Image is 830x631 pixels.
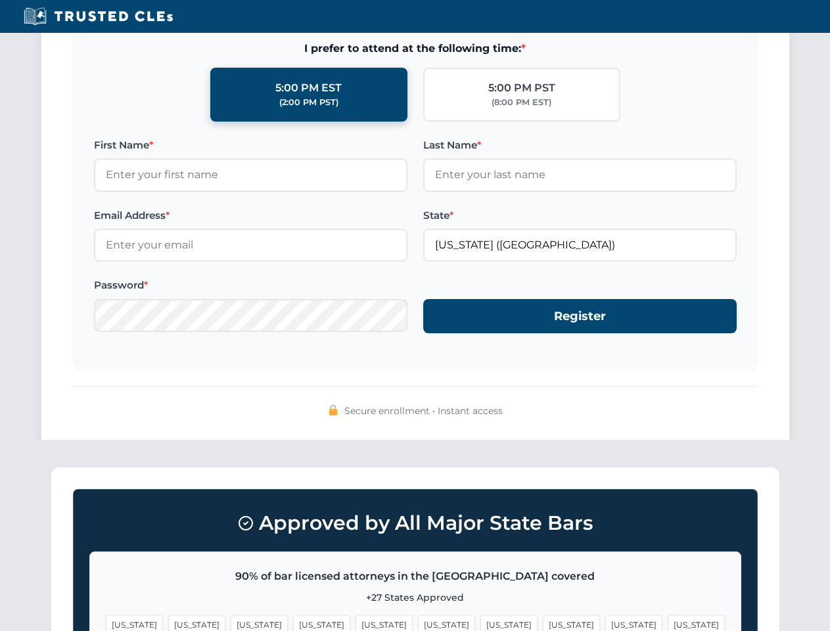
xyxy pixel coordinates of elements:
[94,208,407,223] label: Email Address
[423,208,737,223] label: State
[94,40,737,57] span: I prefer to attend at the following time:
[423,137,737,153] label: Last Name
[94,158,407,191] input: Enter your first name
[423,229,737,262] input: California (CA)
[279,96,338,109] div: (2:00 PM PST)
[488,80,555,97] div: 5:00 PM PST
[492,96,551,109] div: (8:00 PM EST)
[20,7,177,26] img: Trusted CLEs
[423,299,737,334] button: Register
[106,568,725,585] p: 90% of bar licensed attorneys in the [GEOGRAPHIC_DATA] covered
[89,505,741,541] h3: Approved by All Major State Bars
[106,590,725,605] p: +27 States Approved
[94,137,407,153] label: First Name
[94,277,407,293] label: Password
[275,80,342,97] div: 5:00 PM EST
[328,405,338,415] img: 🔒
[344,404,503,418] span: Secure enrollment • Instant access
[94,229,407,262] input: Enter your email
[423,158,737,191] input: Enter your last name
